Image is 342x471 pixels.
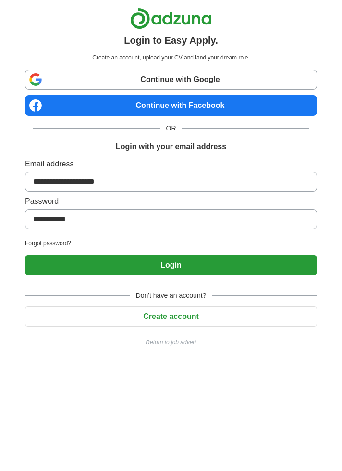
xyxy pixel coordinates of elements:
[130,291,212,301] span: Don't have an account?
[25,239,317,247] a: Forgot password?
[160,123,182,133] span: OR
[130,8,212,29] img: Adzuna logo
[25,95,317,116] a: Continue with Facebook
[25,338,317,347] a: Return to job advert
[25,158,317,170] label: Email address
[25,70,317,90] a: Continue with Google
[27,53,315,62] p: Create an account, upload your CV and land your dream role.
[25,255,317,275] button: Login
[25,196,317,207] label: Password
[124,33,218,47] h1: Login to Easy Apply.
[25,312,317,320] a: Create account
[25,306,317,327] button: Create account
[116,141,226,153] h1: Login with your email address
